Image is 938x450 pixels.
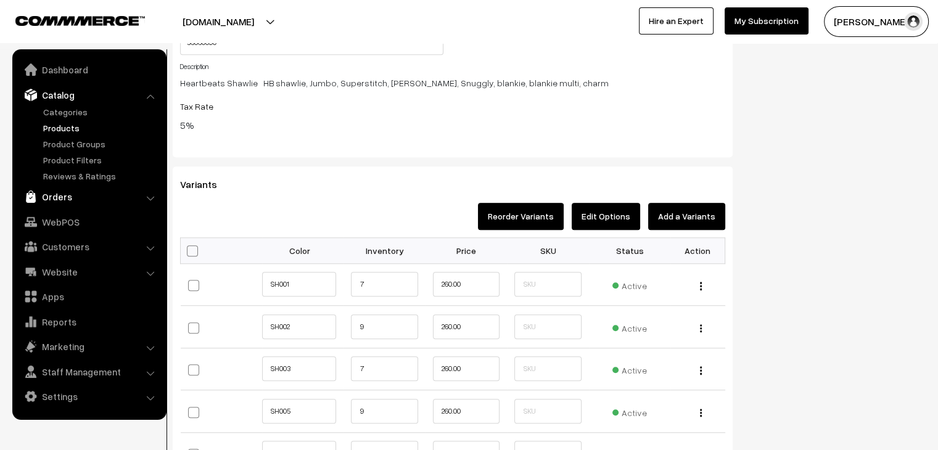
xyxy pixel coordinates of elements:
[15,285,162,308] a: Apps
[15,186,162,208] a: Orders
[351,314,418,339] input: 9
[639,7,714,35] a: Hire an Expert
[648,203,725,230] button: Add a Variants
[612,403,647,419] span: Active
[700,324,702,332] img: Menu
[40,153,162,166] a: Product Filters
[344,238,425,264] th: Inventory
[478,203,564,230] button: Reorder Variants
[612,319,647,335] span: Active
[262,238,344,264] th: Color
[514,314,581,339] input: SKU
[180,62,725,70] h4: Description
[700,409,702,417] img: Menu
[670,238,725,264] th: Action
[139,6,297,37] button: [DOMAIN_NAME]
[514,356,581,381] input: SKU
[514,272,581,297] input: SKU
[180,100,213,113] label: Tax Rate
[572,203,640,230] button: Edit Options
[40,170,162,182] a: Reviews & Ratings
[351,356,418,381] input: 7
[15,84,162,106] a: Catalog
[507,238,588,264] th: SKU
[15,335,162,358] a: Marketing
[40,137,162,150] a: Product Groups
[15,261,162,283] a: Website
[700,282,702,290] img: Menu
[612,276,647,292] span: Active
[15,211,162,233] a: WebPOS
[700,366,702,374] img: Menu
[180,119,194,131] span: 5%
[351,272,418,297] input: 7
[589,238,671,264] th: Status
[612,361,647,377] span: Active
[824,6,929,37] button: [PERSON_NAME]…
[514,399,581,423] input: SKU
[351,399,418,423] input: 9
[180,178,232,190] span: Variants
[725,7,808,35] a: My Subscription
[15,361,162,383] a: Staff Management
[15,12,123,27] a: COMMMERCE
[180,76,609,89] span: Heartbeats Shawlie HB shawlie, Jumbo, Superstitch, [PERSON_NAME], Snuggly, blankie, blankie multi...
[15,385,162,407] a: Settings
[15,311,162,333] a: Reports
[426,238,507,264] th: Price
[15,235,162,258] a: Customers
[15,59,162,81] a: Dashboard
[15,16,145,25] img: COMMMERCE
[904,12,923,31] img: user
[40,105,162,118] a: Categories
[40,121,162,134] a: Products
